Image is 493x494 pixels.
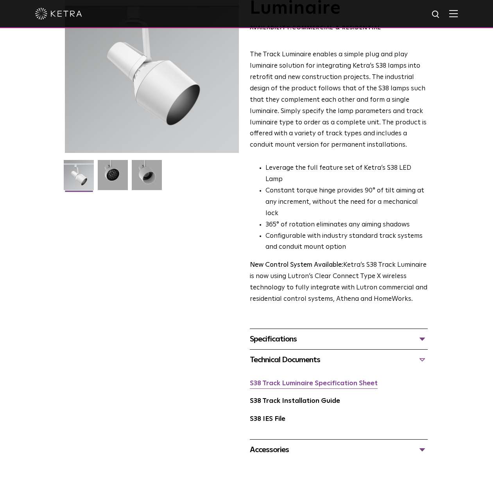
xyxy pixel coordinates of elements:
a: S38 Track Installation Guide [250,398,340,404]
img: 3b1b0dc7630e9da69e6b [98,160,128,196]
div: Technical Documents [250,354,428,366]
a: S38 IES File [250,416,285,422]
img: S38-Track-Luminaire-2021-Web-Square [64,160,94,196]
img: Hamburger%20Nav.svg [449,10,458,17]
span: Commercial & Residential [292,25,381,31]
li: Leverage the full feature set of Ketra’s S38 LED Lamp [265,163,428,185]
div: Accessories [250,444,428,456]
div: Specifications [250,333,428,345]
a: S38 Track Luminaire Specification Sheet [250,380,378,387]
li: Constant torque hinge provides 90° of tilt aiming at any increment, without the need for a mechan... [265,185,428,219]
strong: New Control System Available: [250,262,343,268]
img: search icon [431,10,441,20]
img: ketra-logo-2019-white [35,8,82,20]
img: 9e3d97bd0cf938513d6e [132,160,162,196]
p: Ketra’s S38 Track Luminaire is now using Lutron’s Clear Connect Type X wireless technology to ful... [250,260,428,305]
li: Configurable with industry standard track systems and conduit mount option [265,231,428,253]
li: 365° of rotation eliminates any aiming shadows [265,219,428,231]
span: The Track Luminaire enables a simple plug and play luminaire solution for integrating Ketra’s S38... [250,51,427,148]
